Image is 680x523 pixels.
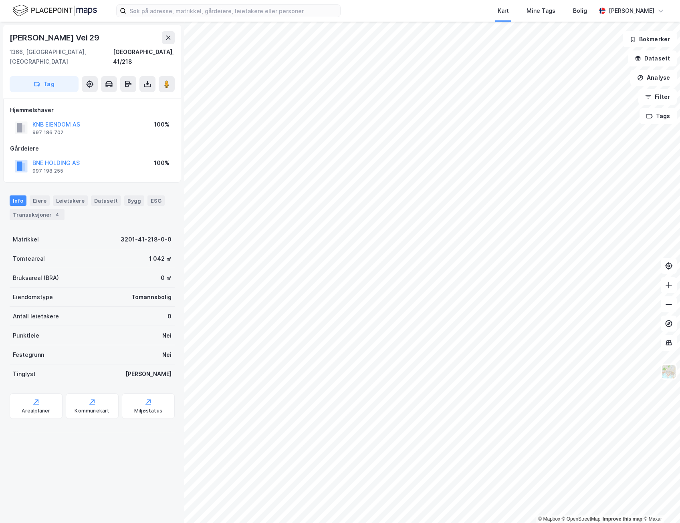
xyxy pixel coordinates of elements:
div: Gårdeiere [10,144,174,153]
div: Hjemmelshaver [10,105,174,115]
div: Tomannsbolig [131,292,172,302]
iframe: Chat Widget [640,485,680,523]
div: Tinglyst [13,369,36,379]
div: 997 198 255 [32,168,63,174]
div: Festegrunn [13,350,44,360]
div: 3201-41-218-0-0 [121,235,172,244]
div: 100% [154,158,169,168]
div: Mine Tags [527,6,555,16]
div: 1 042 ㎡ [149,254,172,264]
div: 0 [167,312,172,321]
a: Improve this map [603,516,642,522]
div: 0 ㎡ [161,273,172,283]
div: Nei [162,331,172,340]
div: 997 186 702 [32,129,63,136]
div: Transaksjoner [10,209,65,220]
div: Bruksareal (BRA) [13,273,59,283]
div: Info [10,195,26,206]
div: Eiere [30,195,50,206]
input: Søk på adresse, matrikkel, gårdeiere, leietakere eller personer [126,5,340,17]
button: Tags [640,108,677,124]
img: Z [661,364,676,379]
button: Datasett [628,50,677,66]
div: Miljøstatus [134,408,162,414]
div: 4 [53,211,61,219]
a: OpenStreetMap [562,516,601,522]
div: Eiendomstype [13,292,53,302]
div: [PERSON_NAME] [609,6,654,16]
button: Bokmerker [623,31,677,47]
div: [PERSON_NAME] [125,369,172,379]
div: [GEOGRAPHIC_DATA], 41/218 [113,47,175,66]
div: Matrikkel [13,235,39,244]
div: Kontrollprogram for chat [640,485,680,523]
div: 100% [154,120,169,129]
div: Tomteareal [13,254,45,264]
div: Arealplaner [22,408,50,414]
div: ESG [147,195,165,206]
div: Antall leietakere [13,312,59,321]
div: Leietakere [53,195,88,206]
img: logo.f888ab2527a4732fd821a326f86c7f29.svg [13,4,97,18]
div: Punktleie [13,331,39,340]
a: Mapbox [538,516,560,522]
div: Kommunekart [75,408,109,414]
div: Kart [498,6,509,16]
div: 1366, [GEOGRAPHIC_DATA], [GEOGRAPHIC_DATA] [10,47,113,66]
button: Filter [638,89,677,105]
div: Bygg [124,195,144,206]
button: Analyse [630,70,677,86]
div: Bolig [573,6,587,16]
div: Datasett [91,195,121,206]
div: [PERSON_NAME] Vei 29 [10,31,101,44]
button: Tag [10,76,79,92]
div: Nei [162,350,172,360]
